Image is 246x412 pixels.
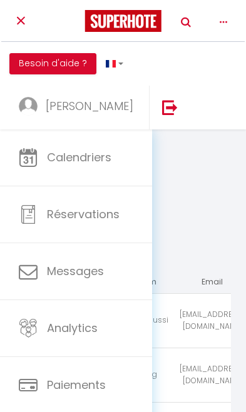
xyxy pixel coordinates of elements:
[47,377,106,393] span: Paiements
[47,263,104,279] span: Messages
[47,206,120,222] span: Réservations
[162,99,178,115] img: logout
[19,97,38,116] img: ...
[47,149,111,165] span: Calendriers
[46,98,133,114] span: [PERSON_NAME]
[47,320,98,336] span: Analytics
[85,10,161,32] img: Super Booking
[9,53,96,74] button: Besoin d'aide ?
[9,86,149,129] a: ... [PERSON_NAME]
